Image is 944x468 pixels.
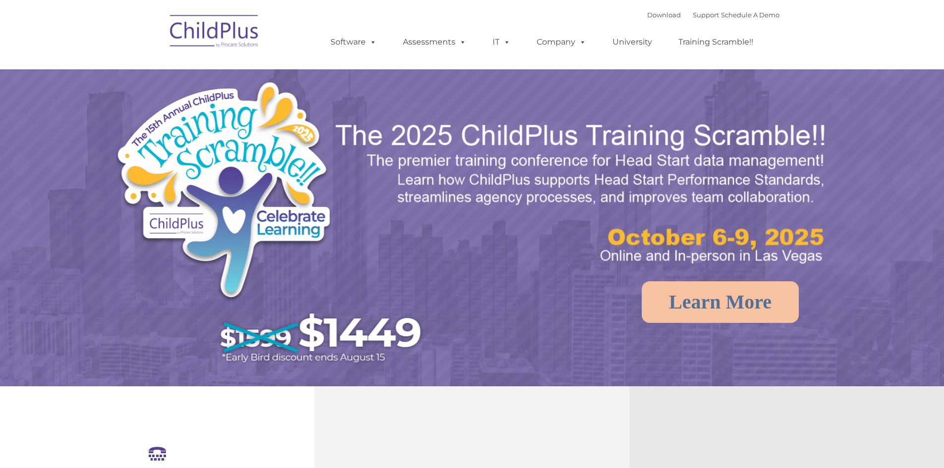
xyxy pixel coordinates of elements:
[321,32,387,52] a: Software
[647,11,779,19] font: |
[165,8,264,57] img: ChildPlus by Procare Solutions
[393,32,476,52] a: Assessments
[527,32,596,52] a: Company
[647,11,681,19] a: Download
[603,32,662,52] a: University
[668,32,763,52] a: Training Scramble!!
[483,32,520,52] a: IT
[693,11,719,19] a: Support
[642,281,799,323] a: Learn More
[721,11,779,19] a: Schedule A Demo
